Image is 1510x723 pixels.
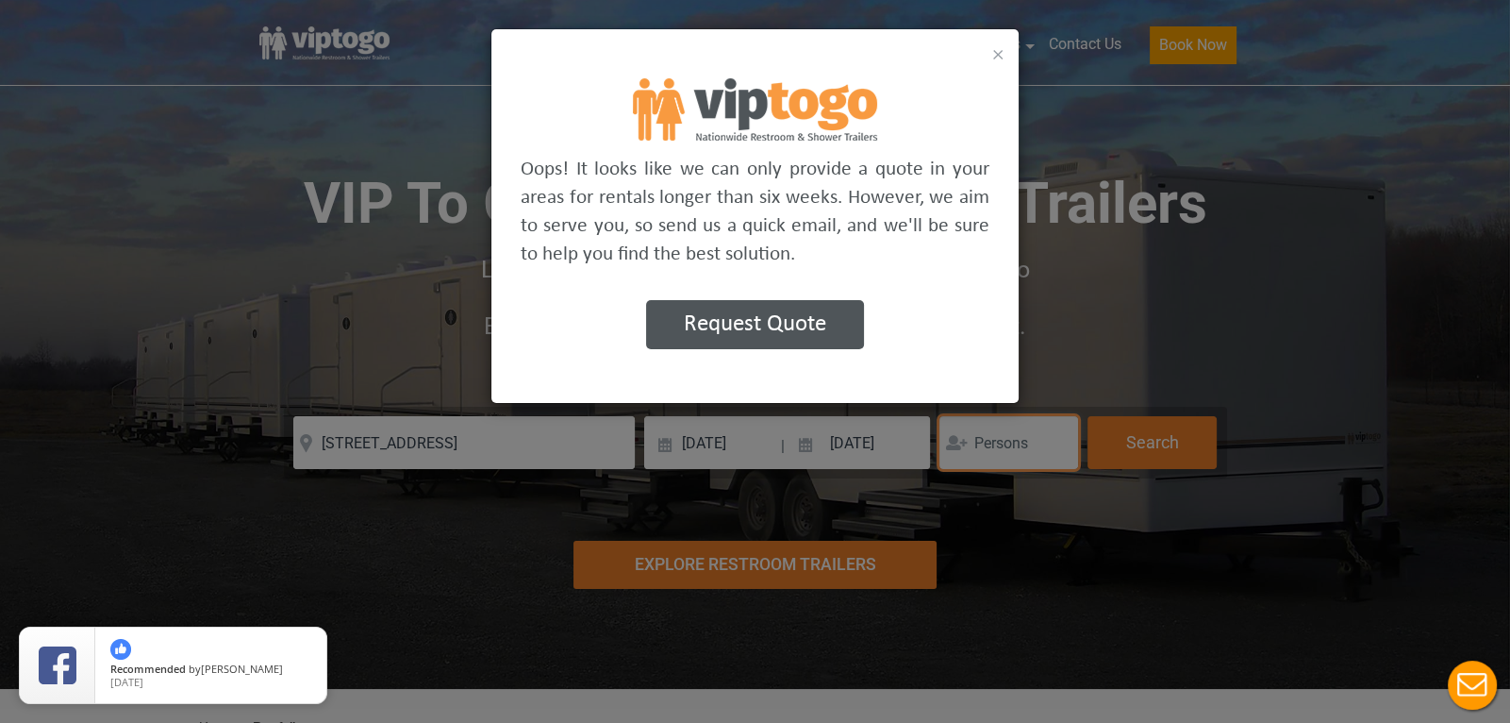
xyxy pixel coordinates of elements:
[633,78,877,141] img: footer logo
[646,300,864,349] button: Request Quote
[110,664,311,677] span: by
[110,639,131,660] img: thumbs up icon
[992,42,1004,64] button: ×
[110,662,186,676] span: Recommended
[521,156,989,269] p: Oops! It looks like we can only provide a quote in your areas for rentals longer than six weeks. ...
[110,675,143,689] span: [DATE]
[646,316,864,334] a: Request Quote
[1435,647,1510,723] button: Live Chat
[39,647,76,684] img: Review Rating
[201,662,283,676] span: [PERSON_NAME]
